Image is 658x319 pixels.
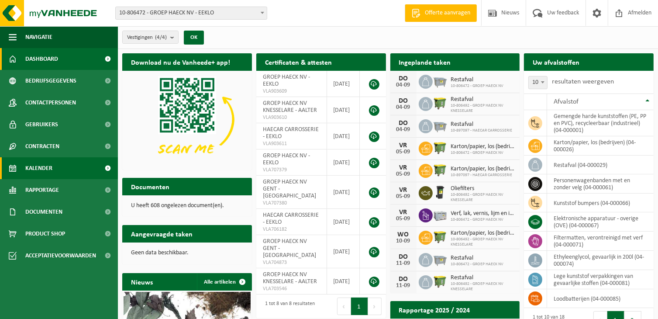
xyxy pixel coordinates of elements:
[451,237,516,247] span: 10-806492 - GROEP HAECK NV KNESSELARE
[433,207,448,222] img: PB-LB-0680-HPE-GY-11
[263,212,319,225] span: HAECAR CARROSSERIE - EEKLO
[433,252,448,267] img: WB-2500-GAL-GY-04
[395,276,412,283] div: DO
[263,259,320,266] span: VLA704873
[131,203,243,209] p: U heeft 608 ongelezen document(en).
[395,104,412,111] div: 04-09
[451,262,504,267] span: 10-806472 - GROEP HAECK NV
[451,76,504,83] span: Restafval
[395,171,412,177] div: 05-09
[451,274,516,281] span: Restafval
[524,53,588,70] h2: Uw afvalstoffen
[25,157,52,179] span: Kalender
[256,53,341,70] h2: Certificaten & attesten
[115,7,267,20] span: 10-806472 - GROEP HAECK NV - EEKLO
[395,187,412,194] div: VR
[25,245,96,267] span: Acceptatievoorwaarden
[197,273,251,291] a: Alle artikelen
[263,140,320,147] span: VLA903611
[395,120,412,127] div: DO
[25,48,58,70] span: Dashboard
[451,255,504,262] span: Restafval
[351,298,368,315] button: 1
[395,238,412,244] div: 10-09
[433,96,448,111] img: WB-1100-HPE-GN-50
[451,143,516,150] span: Karton/papier, los (bedrijven)
[263,226,320,233] span: VLA706182
[395,194,412,200] div: 05-09
[547,232,654,251] td: filtermatten, verontreinigd met verf (04-000071)
[451,166,516,173] span: Karton/papier, los (bedrijven)
[25,201,62,223] span: Documenten
[405,4,477,22] a: Offerte aanvragen
[122,273,162,290] h2: Nieuws
[25,70,76,92] span: Bedrijfsgegevens
[122,53,239,70] h2: Download nu de Vanheede+ app!
[547,110,654,136] td: gemengde harde kunststoffen (PE, PP en PVC), recycleerbaar (industrieel) (04-000001)
[263,88,320,95] span: VLA903609
[390,301,479,318] h2: Rapportage 2025 / 2024
[263,74,310,87] span: GROEP HAECK NV - EEKLO
[451,96,516,103] span: Restafval
[395,97,412,104] div: DO
[122,225,201,242] h2: Aangevraagde taken
[263,153,310,166] span: GROEP HAECK NV - EEKLO
[327,235,360,268] td: [DATE]
[451,103,516,114] span: 10-806492 - GROEP HAECK NV KNESSELARE
[122,178,178,195] h2: Documenten
[451,121,513,128] span: Restafval
[451,173,516,178] span: 10-897097 - HAECAR CARROSSERIE
[395,216,412,222] div: 05-09
[261,297,315,316] div: 1 tot 8 van 8 resultaten
[395,127,412,133] div: 04-09
[263,238,316,259] span: GROEP HAECK NV GENT - [GEOGRAPHIC_DATA]
[116,7,267,19] span: 10-806472 - GROEP HAECK NV - EEKLO
[395,231,412,238] div: WO
[263,200,320,207] span: VLA707380
[263,114,320,121] span: VLA903610
[433,140,448,155] img: WB-1100-HPE-GN-51
[451,230,516,237] span: Karton/papier, los (bedrijven)
[263,179,316,199] span: GROEP HAECK NV GENT - [GEOGRAPHIC_DATA]
[337,298,351,315] button: Previous
[184,31,204,45] button: OK
[395,209,412,216] div: VR
[451,281,516,292] span: 10-806492 - GROEP HAECK NV KNESSELARE
[25,135,59,157] span: Contracten
[122,71,252,168] img: Download de VHEPlus App
[547,289,654,308] td: loodbatterijen (04-000085)
[395,260,412,267] div: 11-09
[451,83,504,89] span: 10-806472 - GROEP HAECK NV
[327,123,360,149] td: [DATE]
[423,9,472,17] span: Offerte aanvragen
[433,185,448,200] img: WB-0240-HPE-BK-01
[433,118,448,133] img: WB-2500-GAL-GY-01
[263,285,320,292] span: VLA703546
[528,76,548,89] span: 10
[263,100,317,114] span: GROEP HAECK NV KNESSELARE - AALTER
[547,212,654,232] td: elektronische apparatuur - overige (OVE) (04-000067)
[433,229,448,244] img: WB-1100-HPE-GN-50
[327,176,360,209] td: [DATE]
[433,274,448,289] img: WB-1100-HPE-GN-50
[395,82,412,88] div: 04-09
[395,149,412,155] div: 05-09
[390,53,460,70] h2: Ingeplande taken
[547,194,654,212] td: kunststof bumpers (04-000066)
[433,73,448,88] img: WB-2500-GAL-GY-04
[127,31,167,44] span: Vestigingen
[327,71,360,97] td: [DATE]
[263,126,319,140] span: HAECAR CARROSSERIE - EEKLO
[263,271,317,285] span: GROEP HAECK NV KNESSELARE - AALTER
[327,97,360,123] td: [DATE]
[122,31,179,44] button: Vestigingen(4/4)
[327,268,360,295] td: [DATE]
[395,164,412,171] div: VR
[395,75,412,82] div: DO
[547,251,654,270] td: ethyleenglycol, gevaarlijk in 200l (04-000074)
[451,192,516,203] span: 10-806492 - GROEP HAECK NV KNESSELARE
[25,92,76,114] span: Contactpersonen
[395,283,412,289] div: 11-09
[131,250,243,256] p: Geen data beschikbaar.
[451,185,516,192] span: Oliefilters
